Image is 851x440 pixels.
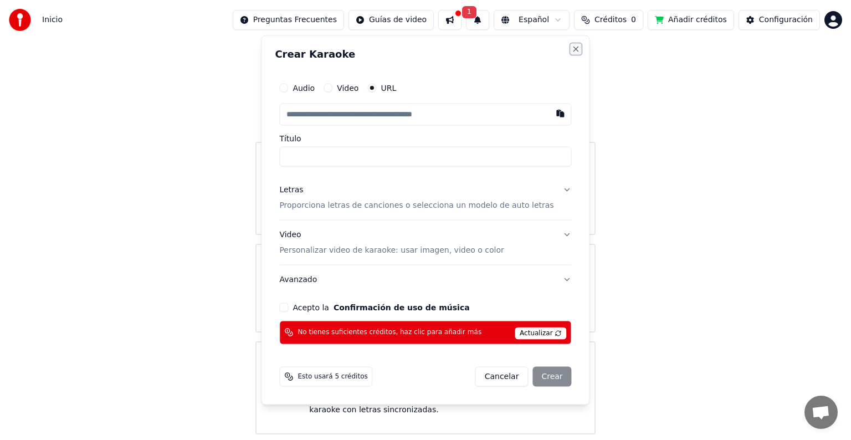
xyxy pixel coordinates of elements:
button: VideoPersonalizar video de karaoke: usar imagen, video o color [279,221,571,265]
span: Actualizar [515,327,567,339]
label: Video [337,84,358,92]
label: Título [279,135,571,142]
p: Personalizar video de karaoke: usar imagen, video o color [279,245,504,256]
p: Proporciona letras de canciones o selecciona un modelo de auto letras [279,200,553,211]
h2: Crear Karaoke [275,49,576,59]
span: No tienes suficientes créditos, haz clic para añadir más [298,328,481,337]
button: LetrasProporciona letras de canciones o selecciona un modelo de auto letras [279,176,571,220]
label: Acepto la [293,303,469,311]
button: Avanzado [279,265,571,294]
div: Letras [279,185,303,196]
button: Cancelar [475,366,529,386]
div: Video [279,229,504,256]
label: URL [381,84,396,92]
label: Audio [293,84,315,92]
button: Acepto la [334,303,470,311]
span: Esto usará 5 créditos [298,372,367,381]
